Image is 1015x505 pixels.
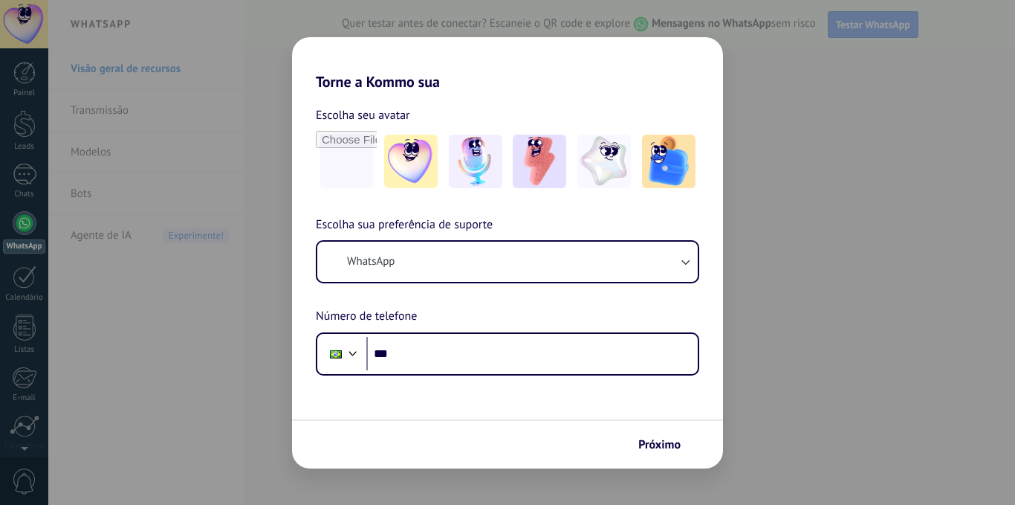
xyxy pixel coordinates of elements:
img: -3.jpeg [513,135,566,188]
span: Número de telefone [316,307,417,327]
h2: Torne a Kommo sua [292,37,723,91]
span: Próximo [638,440,681,450]
span: WhatsApp [347,254,395,269]
span: Escolha seu avatar [316,106,410,125]
img: -2.jpeg [449,135,502,188]
img: -1.jpeg [384,135,438,188]
img: -4.jpeg [577,135,631,188]
div: Brazil: + 55 [322,338,350,370]
button: WhatsApp [317,242,698,282]
button: Próximo [632,432,701,457]
span: Escolha sua preferência de suporte [316,216,493,235]
img: -5.jpeg [642,135,695,188]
